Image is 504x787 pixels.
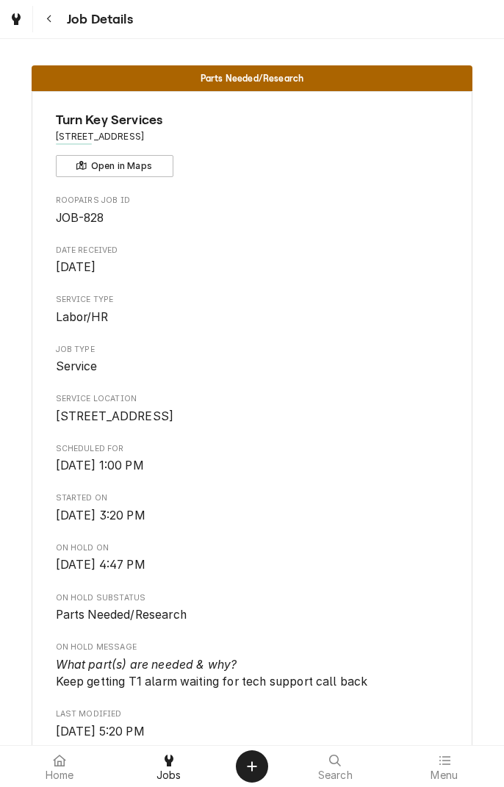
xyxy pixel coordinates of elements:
[56,344,449,375] div: Job Type
[56,608,187,622] span: Parts Needed/Research
[56,492,449,504] span: Started On
[56,245,449,256] span: Date Received
[56,542,449,554] span: On Hold On
[56,492,449,524] div: Started On
[56,393,449,425] div: Service Location
[56,310,108,324] span: Labor/HR
[281,749,389,784] a: Search
[56,708,449,720] span: Last Modified
[156,769,181,781] span: Jobs
[56,642,449,691] div: On Hold Message
[56,130,449,143] span: Address
[56,592,449,624] div: On Hold SubStatus
[56,245,449,276] div: Date Received
[56,556,449,574] span: On Hold On
[56,195,449,226] div: Roopairs Job ID
[56,294,449,306] span: Service Type
[56,658,368,689] span: Keep getting T1 alarm waiting for tech support call back
[56,409,174,423] span: [STREET_ADDRESS]
[56,344,449,356] span: Job Type
[56,606,449,624] span: On Hold SubStatus
[56,110,449,177] div: Client Information
[6,749,114,784] a: Home
[56,443,449,475] div: Scheduled For
[36,6,62,32] button: Navigate back
[56,110,449,130] span: Name
[56,558,145,572] span: [DATE] 4:47 PM
[56,294,449,326] div: Service Type
[46,769,74,781] span: Home
[56,393,449,405] span: Service Location
[431,769,458,781] span: Menu
[56,507,449,525] span: Started On
[56,195,449,206] span: Roopairs Job ID
[56,457,449,475] span: Scheduled For
[391,749,499,784] a: Menu
[56,459,144,472] span: [DATE] 1:00 PM
[56,211,104,225] span: JOB-828
[56,443,449,455] span: Scheduled For
[3,6,29,32] a: Go to Jobs
[56,708,449,740] div: Last Modified
[115,749,223,784] a: Jobs
[56,509,145,522] span: [DATE] 3:20 PM
[56,723,449,741] span: Last Modified
[56,309,449,326] span: Service Type
[56,259,449,276] span: Date Received
[318,769,353,781] span: Search
[56,642,449,653] span: On Hold Message
[56,408,449,425] span: Service Location
[236,750,268,783] button: Create Object
[56,656,449,691] span: On Hold Message
[56,155,173,177] button: Open in Maps
[56,260,96,274] span: [DATE]
[56,658,237,672] i: What part(s) are needed & why?
[56,542,449,574] div: On Hold On
[56,725,145,739] span: [DATE] 5:20 PM
[56,592,449,604] span: On Hold SubStatus
[56,359,98,373] span: Service
[201,73,303,83] span: Parts Needed/Research
[56,358,449,375] span: Job Type
[62,10,133,29] span: Job Details
[32,65,472,91] div: Status
[56,209,449,227] span: Roopairs Job ID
